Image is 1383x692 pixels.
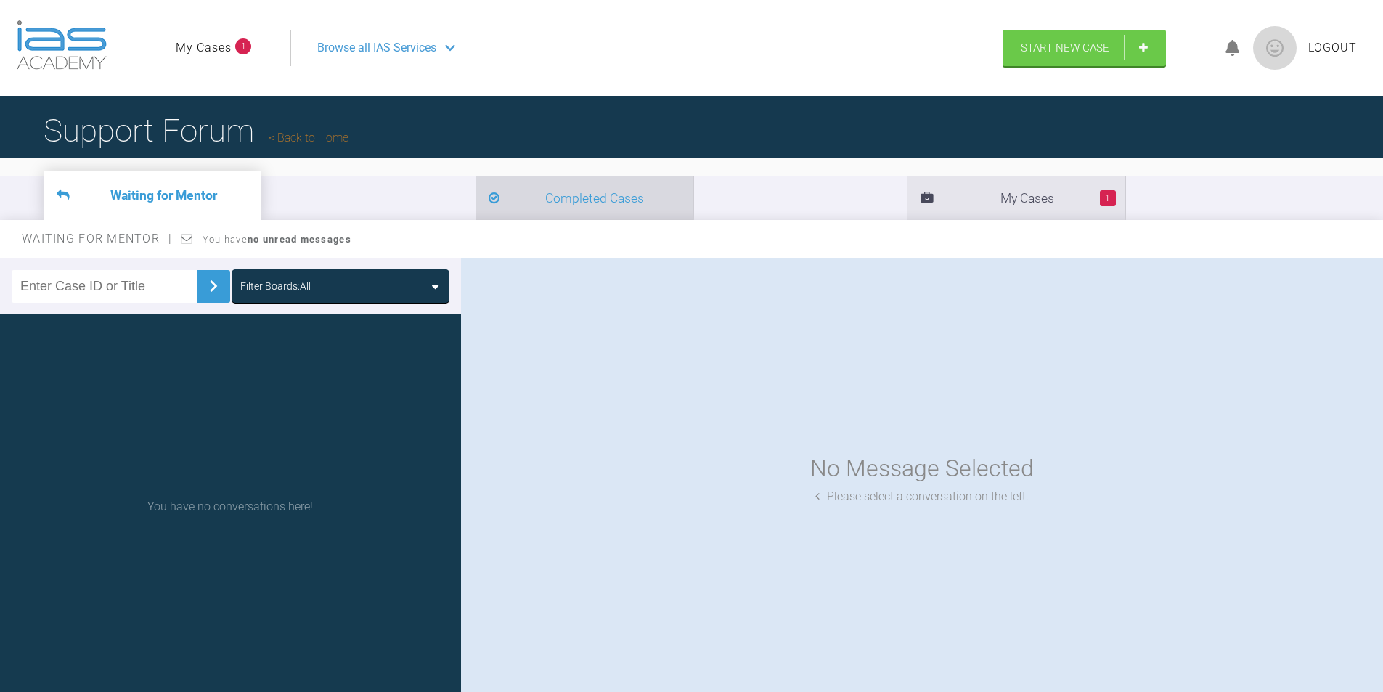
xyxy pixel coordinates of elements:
li: My Cases [907,176,1125,220]
a: Logout [1308,38,1357,57]
span: 1 [1100,190,1116,206]
a: My Cases [176,38,232,57]
img: profile.png [1253,26,1297,70]
div: No Message Selected [810,450,1034,487]
span: Start New Case [1021,41,1109,54]
li: Waiting for Mentor [44,171,261,220]
a: Start New Case [1003,30,1166,66]
a: Back to Home [269,131,348,144]
h1: Support Forum [44,105,348,156]
li: Completed Cases [476,176,693,220]
img: chevronRight.28bd32b0.svg [202,274,225,298]
div: Filter Boards: All [240,278,311,294]
input: Enter Case ID or Title [12,270,197,303]
img: logo-light.3e3ef733.png [17,20,107,70]
span: Waiting for Mentor [22,232,172,245]
span: You have [203,234,351,245]
span: 1 [235,38,251,54]
span: Browse all IAS Services [317,38,436,57]
div: Please select a conversation on the left. [815,487,1029,506]
strong: no unread messages [248,234,351,245]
